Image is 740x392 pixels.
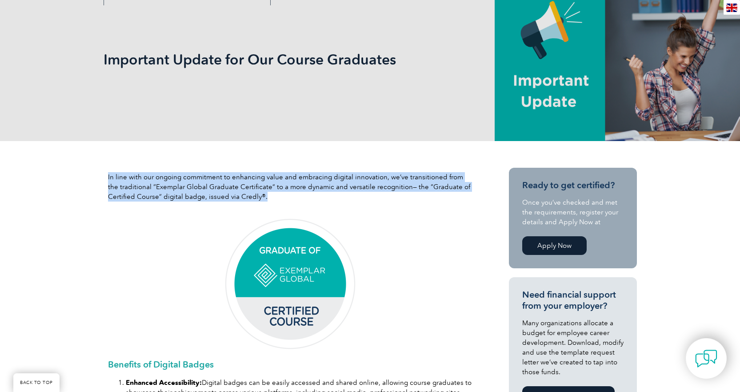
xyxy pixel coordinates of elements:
[522,198,624,227] p: Once you’ve checked and met the requirements, register your details and Apply Now at
[126,379,202,387] strong: Enhanced Accessibility:
[522,236,587,255] a: Apply Now
[13,373,60,392] a: BACK TO TOP
[108,172,472,202] p: In line with our ongoing commitment to enhancing value and embracing digital innovation, we’ve tr...
[104,51,445,68] h1: Important Update for Our Course Graduates
[522,180,624,191] h3: Ready to get certified?
[522,318,624,377] p: Many organizations allocate a budget for employee career development. Download, modify and use th...
[695,348,717,370] img: contact-chat.png
[726,4,737,12] img: en
[108,360,472,369] h3: Benefits of Digital Badges
[224,218,357,351] img: graduate of certified course
[522,289,624,311] h3: Need financial support from your employer?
